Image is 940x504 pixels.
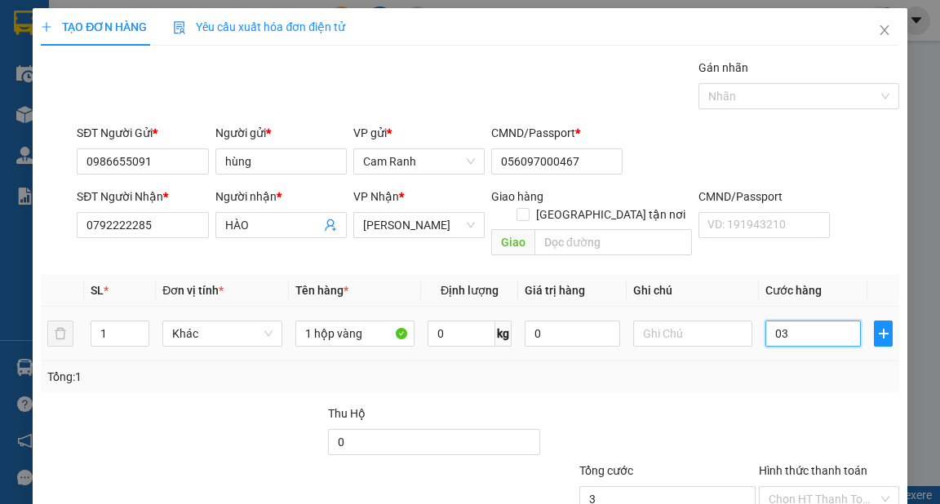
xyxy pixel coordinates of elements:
[525,284,585,297] span: Giá trị hàng
[353,190,399,203] span: VP Nhận
[874,321,892,347] button: plus
[77,188,208,206] div: SĐT Người Nhận
[177,20,216,60] img: logo.jpg
[491,124,623,142] div: CMND/Passport
[41,20,147,33] span: TẠO ĐƠN HÀNG
[698,61,748,74] label: Gán nhãn
[215,124,347,142] div: Người gửi
[579,464,633,477] span: Tổng cước
[363,213,475,237] span: Phan Rang
[328,407,366,420] span: Thu Hộ
[137,77,224,98] li: (c) 2017
[698,188,830,206] div: CMND/Passport
[491,190,543,203] span: Giao hàng
[172,321,273,346] span: Khác
[765,284,822,297] span: Cước hàng
[534,229,692,255] input: Dọc đường
[633,321,753,347] input: Ghi Chú
[363,149,475,174] span: Cam Ranh
[491,229,534,255] span: Giao
[47,321,73,347] button: delete
[862,8,907,54] button: Close
[530,206,692,223] span: [GEOGRAPHIC_DATA] tận nơi
[100,24,162,185] b: Trà Lan Viên - Gửi khách hàng
[627,275,760,307] th: Ghi chú
[295,284,348,297] span: Tên hàng
[91,284,104,297] span: SL
[878,24,891,37] span: close
[173,20,345,33] span: Yêu cầu xuất hóa đơn điện tử
[525,321,620,347] input: 0
[495,321,512,347] span: kg
[295,321,415,347] input: VD: Bàn, Ghế
[162,284,224,297] span: Đơn vị tính
[137,62,224,75] b: [DOMAIN_NAME]
[173,21,186,34] img: icon
[47,368,364,386] div: Tổng: 1
[875,327,891,340] span: plus
[77,124,208,142] div: SĐT Người Gửi
[324,219,337,232] span: user-add
[441,284,499,297] span: Định lượng
[41,21,52,33] span: plus
[215,188,347,206] div: Người nhận
[353,124,485,142] div: VP gửi
[20,105,60,182] b: Trà Lan Viên
[759,464,867,477] label: Hình thức thanh toán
